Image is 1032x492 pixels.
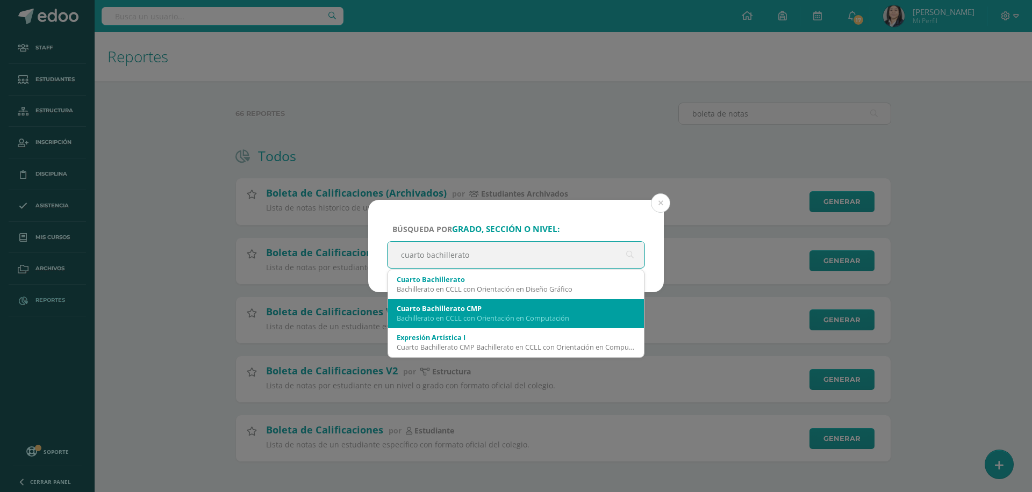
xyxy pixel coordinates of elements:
div: Expresión Artística I [397,332,635,342]
div: Cuarto Bachillerato CMP [397,303,635,313]
strong: grado, sección o nivel: [452,223,560,235]
div: Bachillerato en CCLL con Orientación en Computación [397,313,635,323]
div: Cuarto Bachillerato CMP Bachillerato en CCLL con Orientación en Computación 'C' [397,342,635,352]
button: Close (Esc) [651,193,670,213]
div: Cuarto Bachillerato [397,274,635,284]
span: Búsqueda por [392,224,560,234]
input: ej. Primero primaria, etc. [388,242,644,268]
div: Bachillerato en CCLL con Orientación en Diseño Gráfico [397,284,635,294]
